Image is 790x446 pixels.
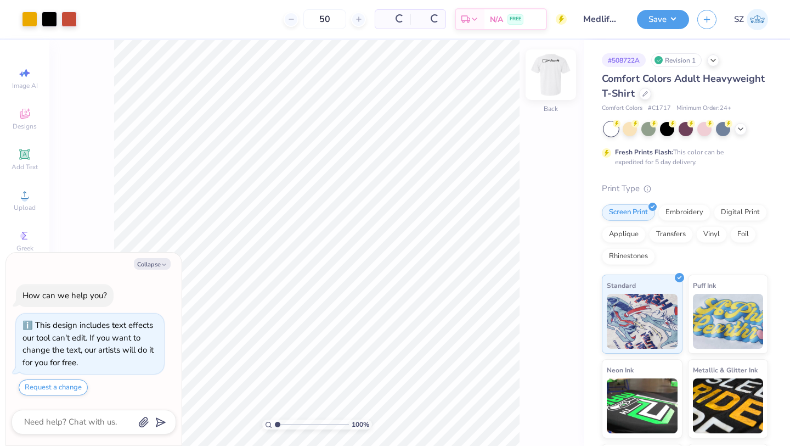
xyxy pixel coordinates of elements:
img: Back [529,53,573,97]
img: Puff Ink [693,294,764,349]
img: Neon Ink [607,378,678,433]
div: This color can be expedited for 5 day delivery. [615,147,750,167]
div: Vinyl [696,226,727,243]
span: Comfort Colors Adult Heavyweight T-Shirt [602,72,765,100]
span: Minimum Order: 24 + [676,104,731,113]
div: Applique [602,226,646,243]
span: FREE [510,15,521,23]
div: Rhinestones [602,248,655,265]
span: Puff Ink [693,280,716,291]
div: # 508722A [602,53,646,67]
div: Transfers [649,226,693,243]
a: SZ [734,9,768,30]
span: # C1717 [648,104,671,113]
button: Collapse [134,258,171,270]
div: Foil [730,226,756,243]
button: Request a change [19,380,88,395]
span: Standard [607,280,636,291]
span: SZ [734,13,744,26]
span: 100 % [352,420,369,430]
div: Revision 1 [651,53,702,67]
div: Screen Print [602,204,655,221]
span: Upload [14,203,36,212]
div: This design includes text effects our tool can't edit. If you want to change the text, our artist... [22,320,154,368]
img: Shravani Zade [747,9,768,30]
img: Standard [607,294,678,349]
button: Save [637,10,689,29]
input: – – [303,9,346,29]
span: Image AI [12,81,38,90]
span: Greek [16,244,33,253]
span: Add Text [12,163,38,171]
div: Print Type [602,182,768,195]
span: Designs [13,122,37,131]
img: Metallic & Glitter Ink [693,378,764,433]
div: Digital Print [714,204,767,221]
div: Embroidery [658,204,710,221]
div: How can we help you? [22,290,107,301]
strong: Fresh Prints Flash: [615,148,673,157]
div: Back [544,104,558,114]
span: Metallic & Glitter Ink [693,364,758,376]
span: N/A [490,14,503,25]
span: Comfort Colors [602,104,642,113]
input: Untitled Design [575,8,629,30]
span: Neon Ink [607,364,634,376]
